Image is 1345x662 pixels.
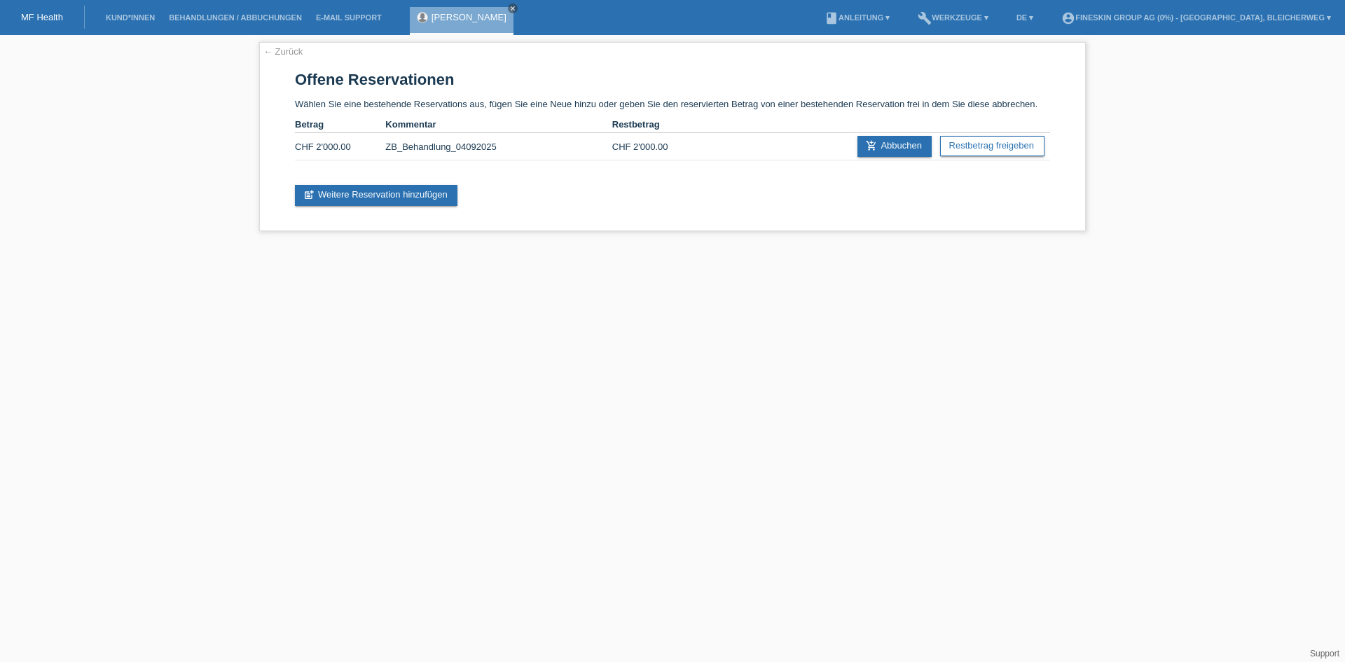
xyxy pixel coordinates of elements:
i: post_add [303,189,315,200]
a: Behandlungen / Abbuchungen [162,13,309,22]
th: Betrag [295,116,385,133]
h1: Offene Reservationen [295,71,1050,88]
a: Restbetrag freigeben [940,136,1044,156]
i: account_circle [1061,11,1075,25]
td: CHF 2'000.00 [295,133,385,160]
a: add_shopping_cartAbbuchen [857,136,932,157]
a: [PERSON_NAME] [432,12,506,22]
a: E-Mail Support [309,13,389,22]
i: close [509,5,516,12]
th: Kommentar [385,116,612,133]
a: Support [1310,649,1339,658]
i: build [918,11,932,25]
a: buildWerkzeuge ▾ [911,13,995,22]
a: ← Zurück [263,46,303,57]
td: CHF 2'000.00 [612,133,703,160]
a: Kund*innen [99,13,162,22]
div: Wählen Sie eine bestehende Reservations aus, fügen Sie eine Neue hinzu oder geben Sie den reservi... [259,42,1086,231]
a: close [508,4,518,13]
a: post_addWeitere Reservation hinzufügen [295,185,457,206]
a: DE ▾ [1009,13,1040,22]
a: account_circleFineSkin Group AG (0%) - [GEOGRAPHIC_DATA], Bleicherweg ▾ [1054,13,1338,22]
i: add_shopping_cart [866,140,877,151]
td: ZB_Behandlung_04092025 [385,133,612,160]
th: Restbetrag [612,116,703,133]
a: MF Health [21,12,63,22]
i: book [825,11,839,25]
a: bookAnleitung ▾ [818,13,897,22]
